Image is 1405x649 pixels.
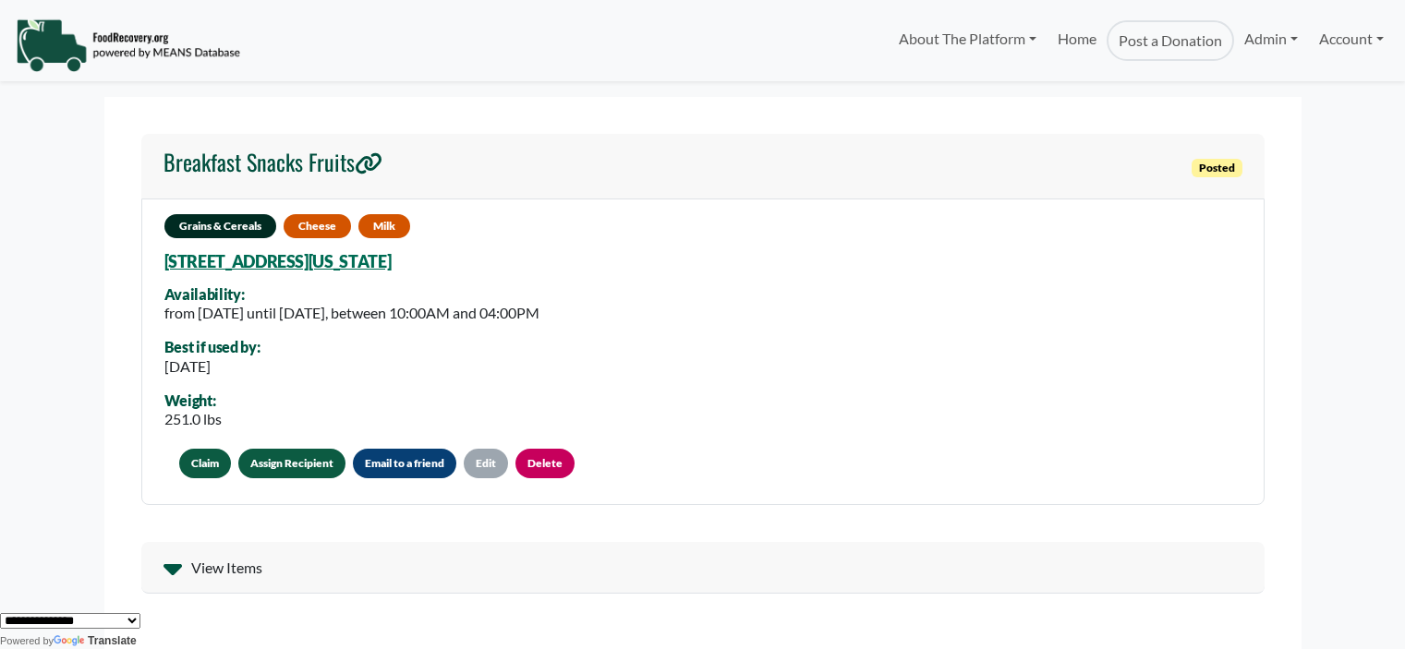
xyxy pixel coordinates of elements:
[54,634,137,647] a: Translate
[1107,20,1234,61] a: Post a Donation
[164,149,382,175] h4: Breakfast Snacks Fruits
[889,20,1047,57] a: About The Platform
[164,214,276,238] span: Grains & Cereals
[238,449,345,478] a: Assign Recipient
[353,449,456,478] button: Email to a friend
[1047,20,1106,61] a: Home
[164,339,260,355] div: Best if used by:
[54,635,88,648] img: Google Translate
[515,449,575,478] a: Delete
[164,251,392,271] a: [STREET_ADDRESS][US_STATE]
[164,355,260,378] div: [DATE]
[191,557,262,579] span: View Items
[164,286,539,303] div: Availability:
[164,392,222,409] div: Weight:
[16,18,240,73] img: NavigationLogo_FoodRecovery-91c16205cd0af1ed486a0f1a7774a6544ea792ac00100771e7dd3ec7c0e58e41.png
[464,449,508,478] a: Edit
[1192,159,1242,177] span: Posted
[358,214,410,238] span: Milk
[284,214,351,238] span: Cheese
[164,302,539,324] div: from [DATE] until [DATE], between 10:00AM and 04:00PM
[164,408,222,430] div: 251.0 lbs
[164,149,382,184] a: Breakfast Snacks Fruits
[179,449,231,478] button: Claim
[1309,20,1394,57] a: Account
[1234,20,1308,57] a: Admin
